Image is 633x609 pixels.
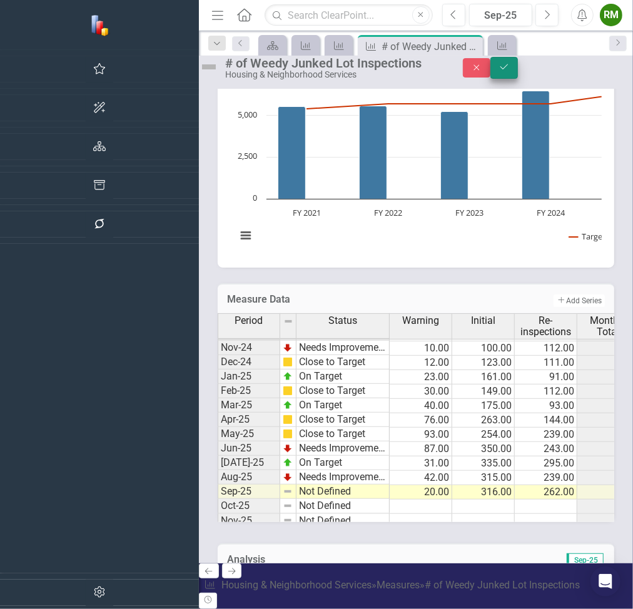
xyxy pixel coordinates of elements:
[390,385,452,399] td: 30.00
[283,343,293,353] img: TnMDeAgwAPMxUmUi88jYAAAAAElFTkSuQmCC
[569,231,631,242] button: Show Target Yearly
[296,427,390,441] td: Close to Target
[296,456,390,470] td: On Target
[452,341,515,356] td: 100.00
[515,399,577,413] td: 93.00
[515,471,577,485] td: 239.00
[328,315,357,326] span: Status
[225,70,438,79] div: Housing & Neighborhood Services
[221,579,372,591] a: Housing & Neighborhood Services
[199,57,219,77] img: Not Defined
[278,106,306,199] path: FY 2021, 5,530. YTD.
[567,553,604,567] span: Sep-25
[238,109,257,120] text: 5,000
[283,501,293,511] img: 8DAGhfEEPCf229AAAAAElFTkSuQmCC
[390,442,452,456] td: 87.00
[296,485,390,499] td: Not Defined
[452,370,515,385] td: 161.00
[402,315,439,326] span: Warning
[283,472,293,482] img: TnMDeAgwAPMxUmUi88jYAAAAAElFTkSuQmCC
[296,398,390,413] td: On Target
[452,413,515,428] td: 263.00
[452,399,515,413] td: 175.00
[283,316,293,326] img: 8DAGhfEEPCf229AAAAAElFTkSuQmCC
[441,111,468,199] path: FY 2023, 5,230. YTD.
[218,413,280,427] td: Apr-25
[296,341,390,355] td: Needs Improvement
[218,514,280,528] td: Nov-25
[515,413,577,428] td: 144.00
[515,385,577,399] td: 112.00
[225,56,438,70] div: # of Weedy Junked Lot Inspections
[452,428,515,442] td: 254.00
[218,370,280,384] td: Jan-25
[265,4,433,26] input: Search ClearPoint...
[218,470,280,485] td: Aug-25
[218,398,280,413] td: Mar-25
[218,456,280,470] td: [DATE]-25
[283,515,293,525] img: 8DAGhfEEPCf229AAAAAElFTkSuQmCC
[452,385,515,399] td: 149.00
[283,429,293,439] img: cBAA0RP0Y6D5n+AAAAAElFTkSuQmCC
[218,441,280,456] td: Jun-25
[283,400,293,410] img: zOikAAAAAElFTkSuQmCC
[390,356,452,370] td: 12.00
[377,579,420,591] a: Measures
[452,356,515,370] td: 123.00
[296,499,390,513] td: Not Defined
[283,458,293,468] img: zOikAAAAAElFTkSuQmCC
[452,471,515,485] td: 315.00
[382,39,480,54] div: # of Weedy Junked Lot Inspections
[218,384,280,398] td: Feb-25
[374,207,402,218] text: FY 2022
[452,485,515,500] td: 316.00
[218,499,280,513] td: Oct-25
[515,370,577,385] td: 91.00
[452,442,515,456] td: 350.00
[452,456,515,471] td: 335.00
[515,428,577,442] td: 239.00
[390,399,452,413] td: 40.00
[227,294,435,305] h3: Measure Data
[283,371,293,381] img: zOikAAAAAElFTkSuQmCC
[471,315,495,326] span: Initial
[360,106,387,199] path: FY 2022, 5,581. YTD.
[590,566,620,596] div: Open Intercom Messenger
[90,14,112,36] img: ClearPoint Strategy
[218,355,280,370] td: Dec-24
[515,456,577,471] td: 295.00
[296,413,390,427] td: Close to Target
[253,192,257,203] text: 0
[473,8,528,23] div: Sep-25
[283,486,293,496] img: 8DAGhfEEPCf229AAAAAElFTkSuQmCC
[238,150,257,161] text: 2,500
[515,341,577,356] td: 112.00
[390,428,452,442] td: 93.00
[469,4,532,26] button: Sep-25
[230,68,602,255] div: Chart. Highcharts interactive chart.
[517,315,574,337] span: Re-inspections
[283,386,293,396] img: cBAA0RP0Y6D5n+AAAAAElFTkSuQmCC
[296,384,390,398] td: Close to Target
[390,370,452,385] td: 23.00
[283,357,293,367] img: cBAA0RP0Y6D5n+AAAAAElFTkSuQmCC
[296,470,390,485] td: Needs Improvement
[554,294,605,307] button: Add Series
[218,427,280,441] td: May-25
[515,442,577,456] td: 243.00
[296,370,390,384] td: On Target
[296,355,390,370] td: Close to Target
[293,207,321,218] text: FY 2021
[390,485,452,500] td: 20.00
[600,4,622,26] button: RM
[425,579,580,591] div: # of Weedy Junked Lot Inspections
[390,456,452,471] td: 31.00
[390,413,452,428] td: 76.00
[218,485,280,499] td: Sep-25
[218,341,280,355] td: Nov-24
[283,415,293,425] img: cBAA0RP0Y6D5n+AAAAAElFTkSuQmCC
[236,226,254,244] button: View chart menu, Chart
[515,356,577,370] td: 111.00
[515,485,577,500] td: 262.00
